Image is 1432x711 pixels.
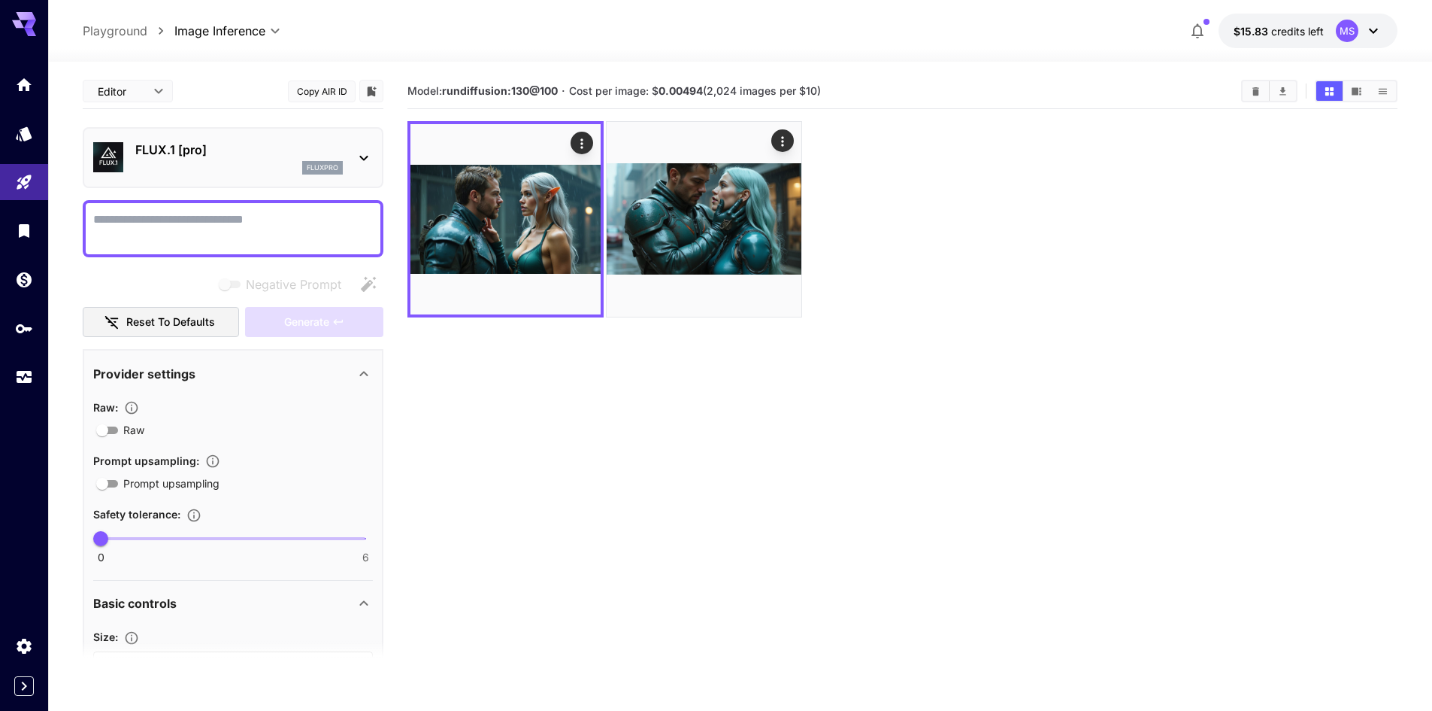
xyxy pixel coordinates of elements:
span: 6 [362,550,369,565]
span: Size : [93,630,118,643]
span: Image Inference [174,22,265,40]
div: Settings [15,637,33,655]
span: credits left [1271,25,1324,38]
button: Show images in list view [1370,81,1396,101]
div: MS [1336,20,1358,42]
div: Actions [771,129,794,152]
a: Playground [83,22,147,40]
div: FLUX.1 [pro]fluxpro [93,135,373,181]
span: Safety tolerance : [93,508,180,521]
div: Home [15,75,33,94]
span: 0 [98,550,104,565]
span: Prompt upsampling : [93,454,199,467]
button: Add to library [365,82,378,100]
div: Basic controls [93,585,373,621]
span: Prompt upsampling [123,476,219,491]
button: Enables automatic enhancement and expansion of the input prompt to improve generation quality and... [199,454,226,469]
div: API Keys [15,319,33,338]
b: rundiffusion:130@100 [442,84,558,97]
button: Download All [1270,81,1296,101]
button: Reset to defaults [83,307,239,338]
div: Actions [571,132,593,154]
div: Models [15,124,33,143]
span: Cost per image: $ (2,024 images per $10) [569,84,821,97]
button: Controls the level of post-processing applied to generated images. [118,400,145,415]
img: 2Q== [607,122,801,317]
p: fluxpro [307,163,338,173]
b: 0.00494 [658,84,703,97]
span: Editor [98,84,144,99]
div: Playground [15,173,33,192]
p: Basic controls [93,594,177,612]
div: Library [15,221,33,240]
span: Negative Prompt [246,275,341,293]
p: FLUX.1 [pro] [135,141,343,159]
button: Show images in video view [1343,81,1370,101]
nav: breadcrumb [83,22,174,40]
p: Provider settings [93,365,195,383]
span: $15.83 [1234,25,1271,38]
button: $15.83378MS [1219,14,1397,48]
button: Adjust the dimensions of the generated image by specifying its width and height in pixels, or sel... [118,630,145,646]
div: Show images in grid viewShow images in video viewShow images in list view [1315,80,1397,102]
span: Model: [407,84,558,97]
div: Usage [15,368,33,387]
span: Raw : [93,401,118,414]
div: Wallet [15,270,33,289]
span: Negative prompts are not compatible with the selected model. [216,275,353,293]
button: Show images in grid view [1316,81,1343,101]
div: Provider settings [93,356,373,392]
div: Clear ImagesDownload All [1241,80,1297,102]
button: Controls the tolerance level for input and output content moderation. Lower values apply stricter... [180,508,207,523]
button: Clear Images [1243,81,1269,101]
p: · [562,82,565,100]
img: 9k= [410,124,601,314]
div: $15.83378 [1234,23,1324,39]
button: Expand sidebar [14,676,34,696]
span: Raw [123,422,144,438]
button: Copy AIR ID [288,81,356,102]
